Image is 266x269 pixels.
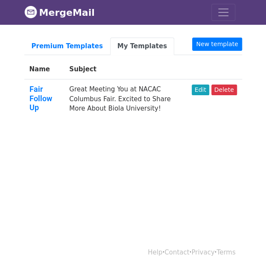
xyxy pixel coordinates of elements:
button: Toggle navigation [211,4,235,21]
a: Edit [192,85,209,95]
a: Terms [216,249,235,256]
a: Delete [211,85,237,95]
a: My Templates [110,38,174,55]
img: MergeMail logo [24,6,37,18]
a: Premium Templates [24,38,110,55]
a: Contact [164,249,189,256]
th: Name [24,59,64,79]
iframe: Chat Widget [223,228,266,269]
th: Subject [64,59,186,79]
a: Help [148,249,162,256]
a: Privacy [191,249,214,256]
a: New template [192,38,242,51]
td: Great Meeting You at NACAC Columbus Fair. Excited to Share More About Biola University! [64,79,186,121]
a: Fair Follow Up [29,85,52,112]
a: MergeMail [24,3,95,21]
